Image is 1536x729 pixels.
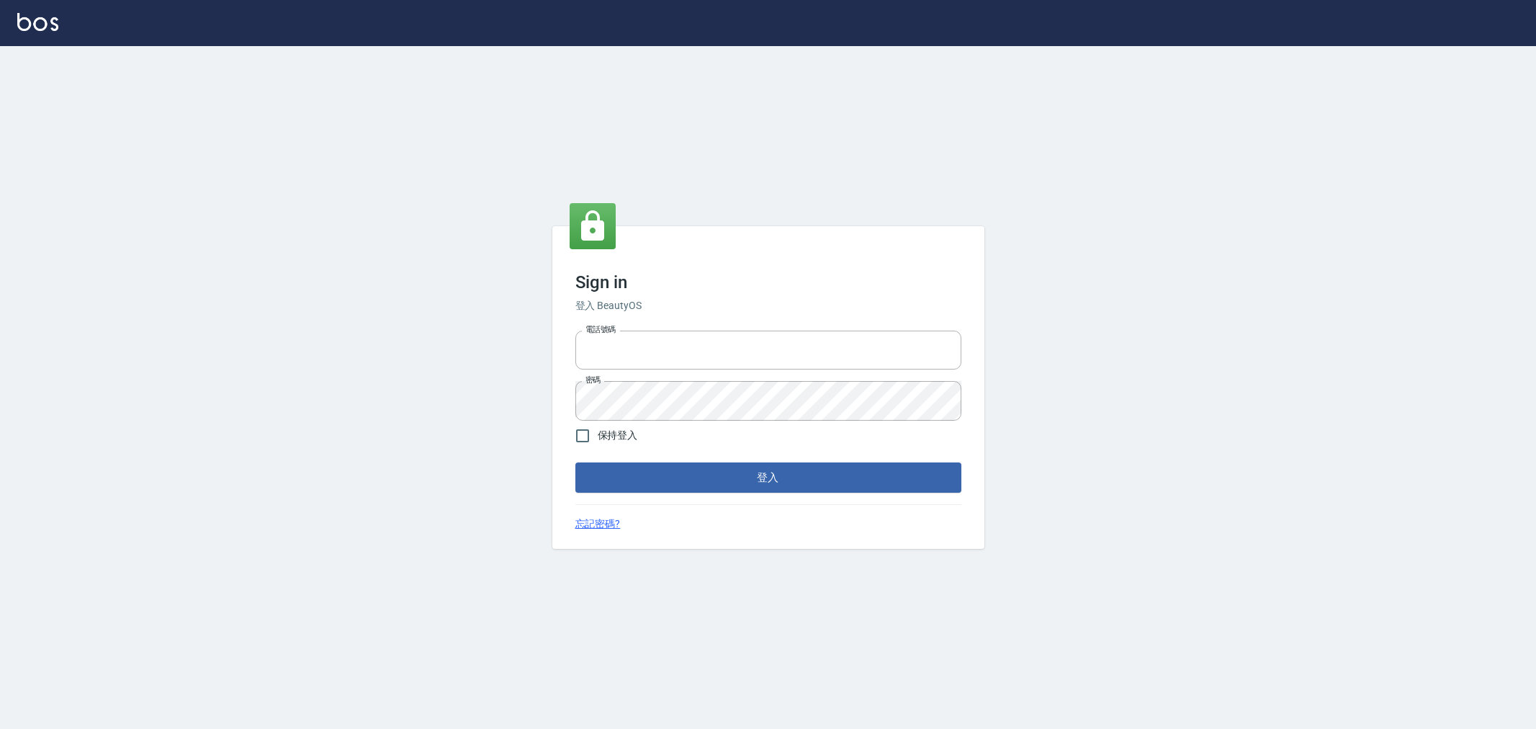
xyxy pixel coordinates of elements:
[598,428,638,443] span: 保持登入
[17,13,58,31] img: Logo
[575,298,961,313] h6: 登入 BeautyOS
[575,272,961,292] h3: Sign in
[575,462,961,493] button: 登入
[585,375,601,385] label: 密碼
[585,324,616,335] label: 電話號碼
[575,516,621,532] a: 忘記密碼?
